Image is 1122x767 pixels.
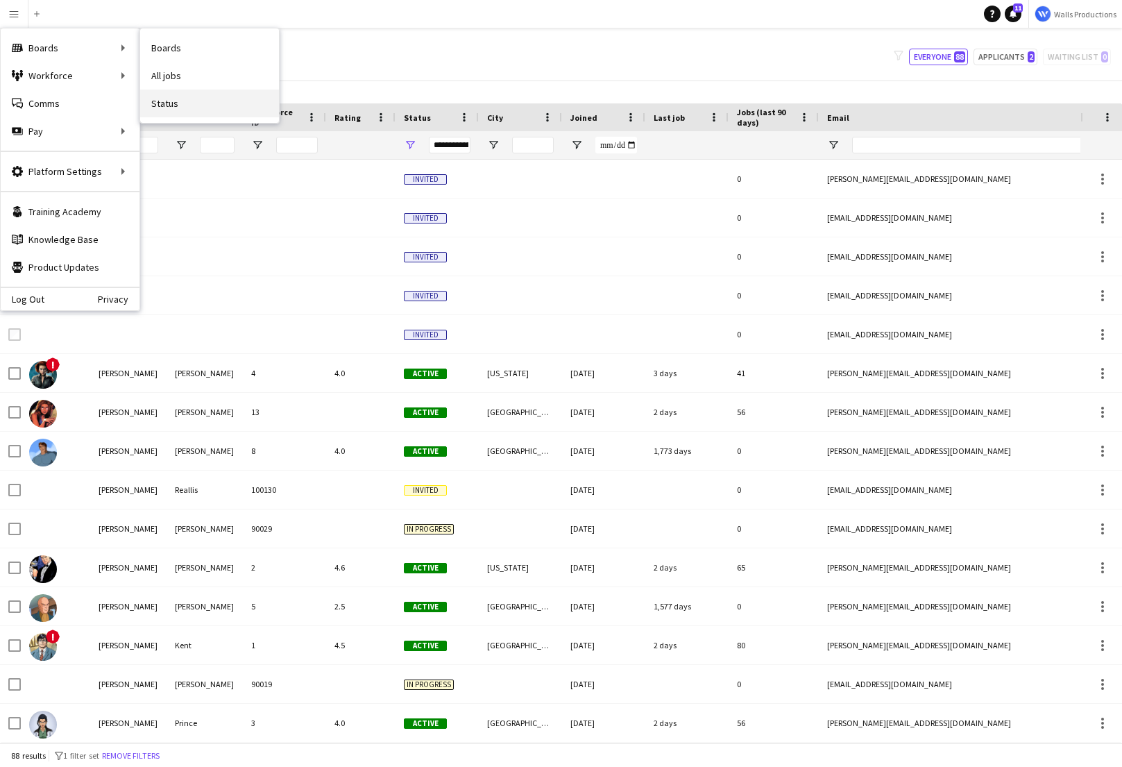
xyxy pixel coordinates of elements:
button: Applicants2 [974,49,1037,65]
span: ! [46,630,60,643]
input: Row Selection is disabled for this row (unchecked) [8,328,21,341]
img: Bruce Wayne [29,555,57,583]
div: [PERSON_NAME] [90,665,167,703]
div: [DATE] [562,354,645,392]
div: [PERSON_NAME] [90,548,167,587]
div: 2 [243,548,326,587]
div: [DATE] [562,665,645,703]
div: [PERSON_NAME] [90,354,167,392]
span: Invited [404,485,447,496]
div: [US_STATE] [479,354,562,392]
div: [DATE] [562,626,645,664]
span: Invited [404,213,447,224]
a: Boards [140,34,279,62]
span: 11 [1013,3,1023,12]
div: [PERSON_NAME][EMAIL_ADDRESS][DOMAIN_NAME] [819,704,1096,742]
a: Privacy [98,294,139,305]
button: Open Filter Menu [404,139,416,151]
div: 3 days [645,354,729,392]
div: 80 [729,626,819,664]
div: [GEOGRAPHIC_DATA] [479,626,562,664]
div: [DATE] [562,471,645,509]
div: 4.0 [326,704,396,742]
button: Open Filter Menu [487,139,500,151]
img: Clark Kent [29,633,57,661]
span: City [487,112,503,123]
input: City Filter Input [512,137,554,153]
div: [GEOGRAPHIC_DATA] [479,704,562,742]
span: Active [404,718,447,729]
div: 65 [729,548,819,587]
div: [GEOGRAPHIC_DATA] [479,587,562,625]
div: 0 [729,199,819,237]
img: Logo [1035,6,1051,22]
span: Status [404,112,431,123]
img: Charles Xavier [29,594,57,622]
img: Diana Prince [29,711,57,739]
div: 4.0 [326,354,396,392]
span: Invited [404,252,447,262]
div: [PERSON_NAME][EMAIL_ADDRESS][DOMAIN_NAME] [819,354,1096,392]
button: Open Filter Menu [827,139,840,151]
div: [PERSON_NAME] [167,509,243,548]
span: Jobs (last 90 days) [737,107,794,128]
span: Last job [654,112,685,123]
div: [PERSON_NAME] [167,587,243,625]
div: [EMAIL_ADDRESS][DOMAIN_NAME] [819,315,1096,353]
div: [PERSON_NAME] [167,354,243,392]
span: Active [404,602,447,612]
div: [PERSON_NAME][EMAIL_ADDRESS][DOMAIN_NAME] [819,587,1096,625]
div: [DATE] [562,393,645,431]
div: 0 [729,276,819,314]
span: In progress [404,680,454,690]
span: Active [404,369,447,379]
input: Joined Filter Input [595,137,637,153]
div: Boards [1,34,139,62]
div: [PERSON_NAME][EMAIL_ADDRESS][DOMAIN_NAME] [819,393,1096,431]
div: [PERSON_NAME][EMAIL_ADDRESS][DOMAIN_NAME] [819,626,1096,664]
div: 2.5 [326,587,396,625]
div: [PERSON_NAME] [167,393,243,431]
div: [DATE] [562,548,645,587]
div: [PERSON_NAME] [90,587,167,625]
div: 8 [243,432,326,470]
div: [PERSON_NAME] [90,471,167,509]
div: 2 days [645,704,729,742]
div: 2 days [645,548,729,587]
div: Platform Settings [1,158,139,185]
button: Open Filter Menu [175,139,187,151]
div: [PERSON_NAME] [90,704,167,742]
input: Last Name Filter Input [200,137,235,153]
div: [EMAIL_ADDRESS][DOMAIN_NAME] [819,276,1096,314]
a: Log Out [1,294,44,305]
div: [GEOGRAPHIC_DATA] [479,432,562,470]
div: [PERSON_NAME] [167,548,243,587]
span: 88 [954,51,965,62]
div: [PERSON_NAME] [167,432,243,470]
a: Product Updates [1,253,139,281]
img: Amanda Briggs [29,361,57,389]
div: Reallis [167,471,243,509]
a: Comms [1,90,139,117]
a: Knowledge Base [1,226,139,253]
div: [EMAIL_ADDRESS][DOMAIN_NAME] [819,471,1096,509]
div: [PERSON_NAME][EMAIL_ADDRESS][DOMAIN_NAME] [819,548,1096,587]
button: Open Filter Menu [251,139,264,151]
div: 56 [729,393,819,431]
div: 4 [243,354,326,392]
div: [PERSON_NAME][EMAIL_ADDRESS][DOMAIN_NAME] [819,160,1096,198]
div: [DATE] [562,509,645,548]
div: 0 [729,160,819,198]
input: Email Filter Input [852,137,1088,153]
div: [PERSON_NAME] [90,393,167,431]
span: Invited [404,330,447,340]
div: Pay [1,117,139,145]
span: Joined [570,112,597,123]
button: Remove filters [99,748,162,764]
a: Status [140,90,279,117]
div: 2 days [645,626,729,664]
a: Training Academy [1,198,139,226]
img: Barbara Gorden [29,400,57,428]
div: 0 [729,509,819,548]
div: 5 [243,587,326,625]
